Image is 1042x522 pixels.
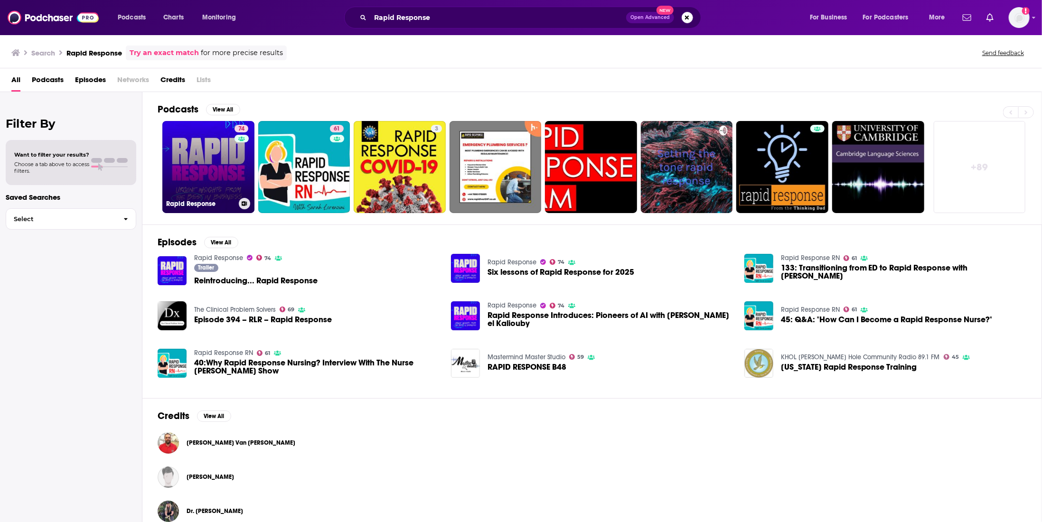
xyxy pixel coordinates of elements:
a: 61 [844,255,857,261]
span: More [929,11,945,24]
p: Saved Searches [6,193,136,202]
h3: Search [31,48,55,57]
a: 61 [844,307,857,312]
img: Rapid Response Introduces: Pioneers of AI with Dr. Rana el Kaliouby [451,301,480,330]
button: open menu [803,10,859,25]
a: All [11,72,20,92]
a: Try an exact match [130,47,199,58]
button: View All [206,104,240,115]
a: KHOL Jackson Hole Community Radio 89.1 FM [781,353,940,361]
span: Podcasts [118,11,146,24]
button: Show profile menu [1009,7,1030,28]
a: Dr. Melissa Miller [187,507,243,515]
a: 133: Transitioning from ED to Rapid Response with Aidan RN [744,254,773,283]
span: Open Advanced [630,15,670,20]
a: Jason Van De Velde [158,432,179,454]
span: For Business [810,11,847,24]
a: 74 [256,255,272,261]
span: 74 [264,256,271,261]
a: Mastermind Master Studio [488,353,565,361]
a: Rapid Response RN [194,349,253,357]
span: for more precise results [201,47,283,58]
span: 61 [334,124,340,134]
a: Charts [157,10,189,25]
a: 45 [944,354,959,360]
span: 74 [558,304,564,308]
a: Rapid Response [488,258,536,266]
span: Select [6,216,116,222]
span: 61 [852,308,857,312]
a: Elena Locatelli [187,473,234,481]
a: 59 [569,354,584,360]
h3: Rapid Response [166,200,235,208]
span: Episodes [75,72,106,92]
a: 74Rapid Response [162,121,254,213]
span: 45: Q&A: "How Can I Become a Rapid Response Nurse?" [781,316,993,324]
span: Rapid Response Introduces: Pioneers of AI with [PERSON_NAME] el Kaliouby [488,311,733,327]
a: PodcastsView All [158,103,240,115]
a: Wyoming Rapid Response Training [781,363,917,371]
button: Select [6,208,136,230]
a: 133: Transitioning from ED to Rapid Response with Aidan RN [781,264,1026,280]
span: New [657,6,674,15]
button: open menu [196,10,248,25]
button: open menu [857,10,922,25]
a: Rapid Response [194,254,243,262]
a: Episode 394 – RLR – Rapid Response [194,316,332,324]
img: 45: Q&A: "How Can I Become a Rapid Response Nurse?" [744,301,773,330]
span: Choose a tab above to access filters. [14,161,89,174]
span: 69 [288,308,294,312]
span: Charts [163,11,184,24]
button: View All [204,237,238,248]
a: 74 [550,259,565,265]
img: Wyoming Rapid Response Training [744,349,773,378]
span: 59 [577,355,584,359]
a: 74 [235,125,248,132]
span: Monitoring [202,11,236,24]
h2: Podcasts [158,103,198,115]
img: Six lessons of Rapid Response for 2025 [451,254,480,283]
button: Elena LocatelliElena Locatelli [158,462,1026,492]
span: Trailer [198,265,214,270]
span: 74 [558,260,564,264]
a: Elena Locatelli [158,466,179,488]
span: Lists [197,72,211,92]
a: RAPID RESPONSE B48 [488,363,566,371]
svg: Add a profile image [1022,7,1030,15]
a: Credits [160,72,185,92]
a: Show notifications dropdown [983,9,997,26]
a: Episode 394 – RLR – Rapid Response [158,301,187,330]
a: Rapid Response RN [781,306,840,314]
span: [PERSON_NAME] [187,473,234,481]
a: EpisodesView All [158,236,238,248]
a: The Clinical Problem Solvers [194,306,276,314]
button: open menu [111,10,158,25]
span: Podcasts [32,72,64,92]
img: User Profile [1009,7,1030,28]
a: +89 [934,121,1026,213]
a: 40:Why Rapid Response Nursing? Interview With The Nurse Keith Show [194,359,440,375]
span: Want to filter your results? [14,151,89,158]
button: Send feedback [979,49,1027,57]
a: 3 [354,121,446,213]
img: RAPID RESPONSE B48 [451,349,480,378]
span: Dr. [PERSON_NAME] [187,507,243,515]
span: 61 [265,351,270,355]
span: [PERSON_NAME] Van [PERSON_NAME] [187,439,295,447]
h3: Rapid Response [66,48,122,57]
a: Show notifications dropdown [959,9,975,26]
a: Reintroducing... Rapid Response [194,277,318,285]
span: 61 [852,256,857,261]
img: 40:Why Rapid Response Nursing? Interview With The Nurse Keith Show [158,349,187,378]
input: Search podcasts, credits, & more... [370,10,626,25]
button: View All [197,410,231,422]
a: Reintroducing... Rapid Response [158,256,187,285]
a: Jason Van De Velde [187,439,295,447]
span: 133: Transitioning from ED to Rapid Response with [PERSON_NAME] [781,264,1026,280]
